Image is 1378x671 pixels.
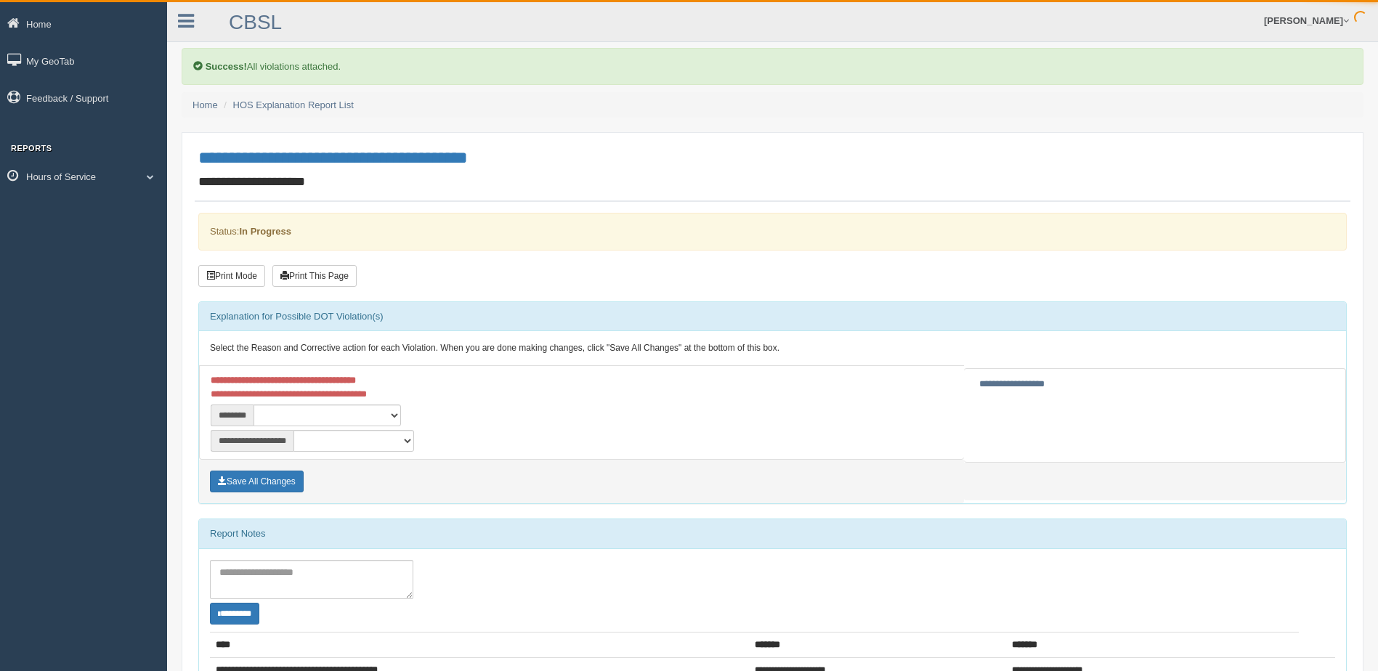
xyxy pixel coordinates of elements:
b: Success! [206,61,247,72]
button: Save [210,471,304,492]
a: CBSL [229,11,282,33]
div: Explanation for Possible DOT Violation(s) [199,302,1346,331]
button: Print This Page [272,265,357,287]
button: Print Mode [198,265,265,287]
div: Select the Reason and Corrective action for each Violation. When you are done making changes, cli... [199,331,1346,366]
div: Status: [198,213,1347,250]
a: Home [192,99,218,110]
button: Change Filter Options [210,603,259,625]
div: Report Notes [199,519,1346,548]
div: All violations attached. [182,48,1363,85]
a: HOS Explanation Report List [233,99,354,110]
strong: In Progress [239,226,291,237]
